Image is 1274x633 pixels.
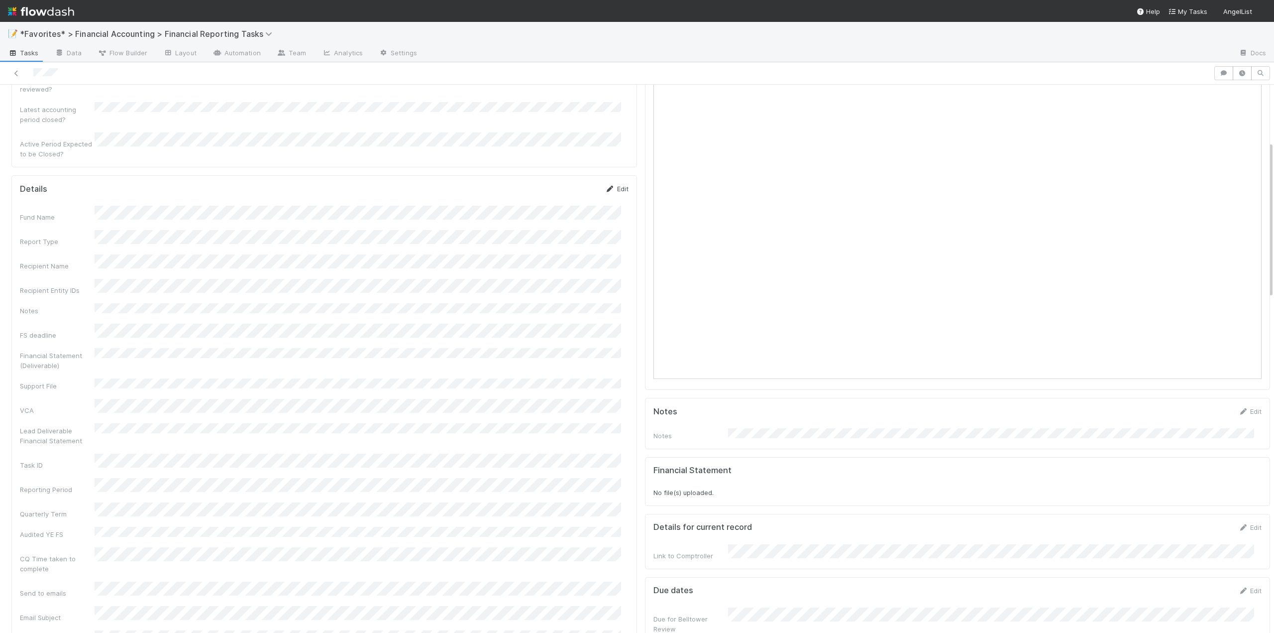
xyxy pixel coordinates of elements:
[20,285,95,295] div: Recipient Entity IDs
[653,431,728,441] div: Notes
[20,306,95,316] div: Notes
[20,613,95,623] div: Email Subject
[653,466,1262,498] div: No file(s) uploaded.
[20,460,95,470] div: Task ID
[1238,587,1262,595] a: Edit
[20,139,95,159] div: Active Period Expected to be Closed?
[653,407,677,417] h5: Notes
[605,185,629,193] a: Edit
[1238,523,1262,531] a: Edit
[20,351,95,371] div: Financial Statement (Deliverable)
[20,426,95,446] div: Lead Deliverable Financial Statement
[653,586,693,596] h5: Due dates
[1256,7,1266,17] img: avatar_705f3a58-2659-4f93-91ad-7a5be837418b.png
[20,588,95,598] div: Send to emails
[653,551,728,561] div: Link to Comptroller
[20,330,95,340] div: FS deadline
[653,466,732,476] h5: Financial Statement
[20,212,95,222] div: Fund Name
[20,554,95,574] div: CQ Time taken to complete
[98,48,147,58] span: Flow Builder
[20,509,95,519] div: Quarterly Term
[20,105,95,125] div: Latest accounting period closed?
[314,46,371,62] a: Analytics
[1168,6,1207,16] a: My Tasks
[371,46,425,62] a: Settings
[20,29,277,39] span: *Favorites* > Financial Accounting > Financial Reporting Tasks
[269,46,314,62] a: Team
[20,184,47,194] h5: Details
[205,46,269,62] a: Automation
[8,3,74,20] img: logo-inverted-e16ddd16eac7371096b0.svg
[1238,407,1262,415] a: Edit
[1223,7,1252,15] span: AngelList
[90,46,155,62] a: Flow Builder
[20,381,95,391] div: Support File
[155,46,205,62] a: Layout
[8,48,39,58] span: Tasks
[20,405,95,415] div: VCA
[8,29,18,38] span: 📝
[1136,6,1160,16] div: Help
[20,485,95,495] div: Reporting Period
[20,529,95,539] div: Audited YE FS
[653,522,752,532] h5: Details for current record
[47,46,90,62] a: Data
[1231,46,1274,62] a: Docs
[1168,7,1207,15] span: My Tasks
[20,237,95,247] div: Report Type
[20,261,95,271] div: Recipient Name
